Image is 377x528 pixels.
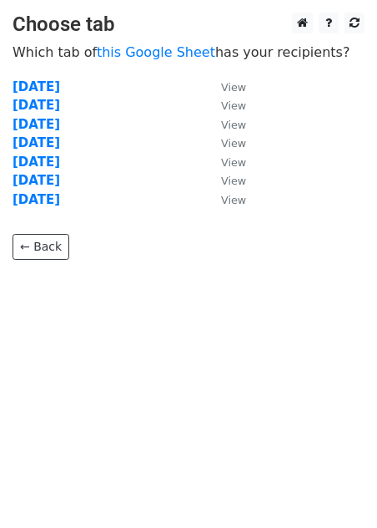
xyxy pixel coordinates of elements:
[13,98,60,113] a: [DATE]
[204,155,246,170] a: View
[221,119,246,131] small: View
[221,175,246,187] small: View
[13,135,60,150] a: [DATE]
[13,43,364,61] p: Which tab of has your recipients?
[13,173,60,188] a: [DATE]
[221,99,246,112] small: View
[204,98,246,113] a: View
[204,135,246,150] a: View
[97,44,215,60] a: this Google Sheet
[204,79,246,94] a: View
[13,79,60,94] a: [DATE]
[13,192,60,207] a: [DATE]
[13,117,60,132] a: [DATE]
[204,192,246,207] a: View
[221,156,246,169] small: View
[13,13,364,37] h3: Choose tab
[221,137,246,150] small: View
[221,194,246,206] small: View
[13,155,60,170] a: [DATE]
[13,234,69,260] a: ← Back
[221,81,246,94] small: View
[204,117,246,132] a: View
[204,173,246,188] a: View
